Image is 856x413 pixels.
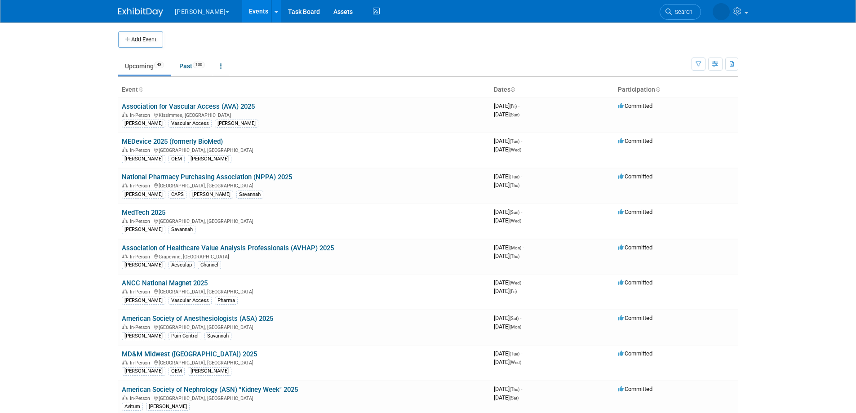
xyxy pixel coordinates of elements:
[618,138,652,144] span: Committed
[122,183,128,187] img: In-Person Event
[494,173,522,180] span: [DATE]
[215,120,258,128] div: [PERSON_NAME]
[618,279,652,286] span: Committed
[146,403,190,411] div: [PERSON_NAME]
[510,183,519,188] span: (Thu)
[122,253,487,260] div: Grapevine, [GEOGRAPHIC_DATA]
[169,120,212,128] div: Vascular Access
[122,155,165,163] div: [PERSON_NAME]
[494,217,521,224] span: [DATE]
[122,395,128,400] img: In-Person Event
[122,332,165,340] div: [PERSON_NAME]
[510,174,519,179] span: (Tue)
[660,4,701,20] a: Search
[173,58,212,75] a: Past100
[510,289,517,294] span: (Fri)
[118,82,490,98] th: Event
[122,386,298,394] a: American Society of Nephrology (ASN) "Kidney Week" 2025
[510,324,521,329] span: (Mon)
[494,315,521,321] span: [DATE]
[510,218,521,223] span: (Wed)
[618,173,652,180] span: Committed
[122,350,257,358] a: MD&M Midwest ([GEOGRAPHIC_DATA]) 2025
[198,261,221,269] div: Channel
[494,386,522,392] span: [DATE]
[169,155,185,163] div: OEM
[118,8,163,17] img: ExhibitDay
[494,350,522,357] span: [DATE]
[122,359,487,366] div: [GEOGRAPHIC_DATA], [GEOGRAPHIC_DATA]
[510,245,521,250] span: (Mon)
[130,218,153,224] span: In-Person
[494,102,519,109] span: [DATE]
[510,395,519,400] span: (Sat)
[521,173,522,180] span: -
[510,147,521,152] span: (Wed)
[130,254,153,260] span: In-Person
[122,254,128,258] img: In-Person Event
[494,359,521,365] span: [DATE]
[494,288,517,294] span: [DATE]
[122,209,165,217] a: MedTech 2025
[510,316,519,321] span: (Sat)
[130,183,153,189] span: In-Person
[520,315,521,321] span: -
[494,111,519,118] span: [DATE]
[510,351,519,356] span: (Tue)
[215,297,238,305] div: Pharma
[138,86,142,93] a: Sort by Event Name
[510,254,519,259] span: (Thu)
[618,350,652,357] span: Committed
[122,146,487,153] div: [GEOGRAPHIC_DATA], [GEOGRAPHIC_DATA]
[122,217,487,224] div: [GEOGRAPHIC_DATA], [GEOGRAPHIC_DATA]
[204,332,231,340] div: Savannah
[122,120,165,128] div: [PERSON_NAME]
[672,9,692,15] span: Search
[614,82,738,98] th: Participation
[122,218,128,223] img: In-Person Event
[510,210,519,215] span: (Sun)
[130,395,153,401] span: In-Person
[510,86,515,93] a: Sort by Start Date
[122,315,273,323] a: American Society of Anesthesiologists (ASA) 2025
[122,111,487,118] div: Kissimmee, [GEOGRAPHIC_DATA]
[494,244,524,251] span: [DATE]
[122,323,487,330] div: [GEOGRAPHIC_DATA], [GEOGRAPHIC_DATA]
[122,394,487,401] div: [GEOGRAPHIC_DATA], [GEOGRAPHIC_DATA]
[122,226,165,234] div: [PERSON_NAME]
[494,279,524,286] span: [DATE]
[188,155,231,163] div: [PERSON_NAME]
[122,360,128,364] img: In-Person Event
[490,82,614,98] th: Dates
[510,280,521,285] span: (Wed)
[122,261,165,269] div: [PERSON_NAME]
[510,387,519,392] span: (Thu)
[523,279,524,286] span: -
[122,102,255,111] a: Association for Vascular Access (AVA) 2025
[523,244,524,251] span: -
[713,3,730,20] img: Dawn Brown
[618,102,652,109] span: Committed
[169,367,185,375] div: OEM
[494,182,519,188] span: [DATE]
[190,191,233,199] div: [PERSON_NAME]
[122,367,165,375] div: [PERSON_NAME]
[169,191,186,199] div: CAPS
[655,86,660,93] a: Sort by Participation Type
[169,297,212,305] div: Vascular Access
[236,191,263,199] div: Savannah
[122,112,128,117] img: In-Person Event
[521,209,522,215] span: -
[130,324,153,330] span: In-Person
[122,147,128,152] img: In-Person Event
[169,261,195,269] div: Aesculap
[122,244,334,252] a: Association of Healthcare Value Analysis Professionals (AVHAP) 2025
[510,360,521,365] span: (Wed)
[122,403,143,411] div: Avitum
[510,104,517,109] span: (Fri)
[118,31,163,48] button: Add Event
[130,360,153,366] span: In-Person
[169,332,201,340] div: Pain Control
[510,112,519,117] span: (Sun)
[510,139,519,144] span: (Tue)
